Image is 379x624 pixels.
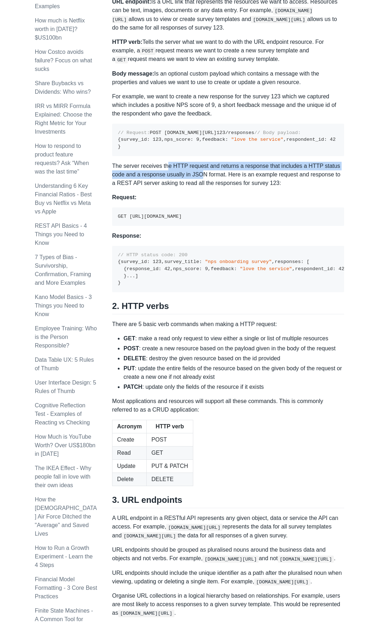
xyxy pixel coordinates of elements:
a: How the [DEMOGRAPHIC_DATA] Air Force Ditched the "Average" and Saved Lives [35,496,97,537]
span: : [333,266,336,272]
code: [DOMAIN_NAME][URL] [278,556,334,563]
strong: GET [123,335,135,341]
span: "love the service" [240,266,292,272]
a: The IKEA Effect - Why people fall in love with their own ideas [35,465,91,488]
p: Organise URL collections in a logical hierarchy based on relationships. For example, users are mo... [112,592,344,617]
span: { [123,266,126,272]
span: , [162,259,164,264]
code: survey_id survey_title responses response_id nps_score feedback respondent_id ... [118,252,344,286]
span: ] [135,273,138,279]
span: , [292,266,295,272]
a: How Costco avoids failure? Focus on what sucks [35,49,92,72]
span: , [162,137,164,142]
a: User Interface Design: 5 Rules of Thumb [35,380,96,394]
a: Cognitive Reflection Test - Examples of Reacting vs Checking [35,402,90,426]
span: 9 [196,137,199,142]
code: POST [140,47,156,55]
td: Create [112,433,147,447]
span: 9 [205,266,208,272]
span: } [123,273,126,279]
p: Tells the server what we want to do with the URL endpoint resource. For example, a request means ... [112,38,344,64]
span: // Request: [118,130,150,135]
h2: 3. URL endpoints [112,495,344,508]
p: URL endpoints should be grouped as pluralised nouns around the business data and objects and not ... [112,546,344,563]
a: Understanding 6 Key Financial Ratios - Best Buy vs Netflix vs Meta vs Apple [35,183,92,215]
span: : [234,266,237,272]
li: : make a read only request to view either a single or list of multiple resources [123,334,344,343]
li: : update the entire fields of the resource based on the given body of the request or create a new... [123,364,344,381]
p: URL endpoints should include the unique identifier as a path after the pluralised noun when viewi... [112,569,344,586]
span: "nps onboarding survey" [205,259,272,264]
code: GET [URL][DOMAIN_NAME] [118,214,181,219]
span: { [118,137,121,142]
p: Is an optional custom payload which contains a message with the properties and values we want to ... [112,69,344,87]
code: [DOMAIN_NAME][URL] [251,16,307,23]
li: : destroy the given resource based on the id provided [123,354,344,363]
span: : [190,137,193,142]
span: 42 [164,266,170,272]
strong: HTTP verb: [112,39,142,45]
p: A URL endpoint in a RESTful API represents any given object, data or service the API can access. ... [112,514,344,540]
code: [DOMAIN_NAME][URL] [122,532,178,540]
a: How much is Netflix worth in [DATE]? $US100bn [35,17,85,41]
span: : [301,259,304,264]
td: GET [147,447,193,460]
a: How to Run a Growth Experiment - Learn the 4 Steps [35,545,93,568]
th: HTTP verb [147,420,193,433]
span: : [147,259,150,264]
span: , [208,266,211,272]
strong: PUT [123,365,135,371]
td: Read [112,447,147,460]
strong: Response: [112,233,141,239]
p: The server receives the HTTP request and returns a response that includes a HTTP status code and ... [112,162,344,187]
span: [ [307,259,310,264]
a: How to respond to product feature requests? Ask “When was the last time” [35,143,89,175]
h2: 2. HTTP verbs [112,301,344,314]
span: { [118,259,121,264]
li: : create a new resource based on the payload given in the body of the request [123,344,344,353]
a: Employee Training: Who is the Person Responsible? [35,325,97,349]
a: IRR vs MIRR Formula Explained: Choose the Right Metric for Your Investments [35,103,92,135]
strong: DELETE [123,355,146,361]
span: : [324,137,327,142]
span: , [283,137,286,142]
p: For example, we want to create a new response for the survey 123 which we captured which includes... [112,92,344,118]
td: DELETE [147,473,193,486]
strong: POST [123,345,139,351]
td: Update [112,460,147,473]
code: [DOMAIN_NAME][URL] [118,610,174,617]
strong: Body message: [112,71,154,77]
span: 123 [153,259,161,264]
a: Share Buybacks vs Dividends: Who wins? [35,80,91,95]
span: "love the service" [231,137,283,142]
code: POST [DOMAIN_NAME][URL] /responses survey_id nps_score feedback respondent_id [118,130,336,149]
span: 42 [330,137,336,142]
span: : [158,266,161,272]
li: : update only the fields of the resource if it exists [123,383,344,391]
span: } [118,144,121,149]
a: Financial Model Formatting - 3 Core Best Practices [35,576,97,599]
span: 42 [338,266,344,272]
code: GET [115,56,128,63]
span: : [199,259,202,264]
strong: Request: [112,194,136,200]
span: , [199,137,202,142]
td: POST [147,433,193,447]
span: : [147,137,150,142]
span: : [199,266,202,272]
span: 123 [216,130,225,135]
a: Data Table UX: 5 Rules of Thumb [35,357,94,371]
a: 7 Types of Bias - Survivorship, Confirmation, Framing and More Examples [35,254,91,286]
td: Delete [112,473,147,486]
td: PUT & PATCH [147,460,193,473]
code: [DOMAIN_NAME][URL] [202,556,259,563]
span: 123 [153,137,161,142]
span: , [170,266,173,272]
span: // HTTP status code: 200 [118,252,188,258]
span: } [118,280,121,285]
p: Most applications and resources will support all these commands. This is commonly referred to as ... [112,397,344,414]
a: How Much is YouTube Worth? Over US$180bn in [DATE] [35,434,95,457]
span: // Body payload: [254,130,301,135]
a: REST API Basics - 4 Things you Need to Know [35,223,87,246]
code: [DOMAIN_NAME][URL] [254,578,310,586]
